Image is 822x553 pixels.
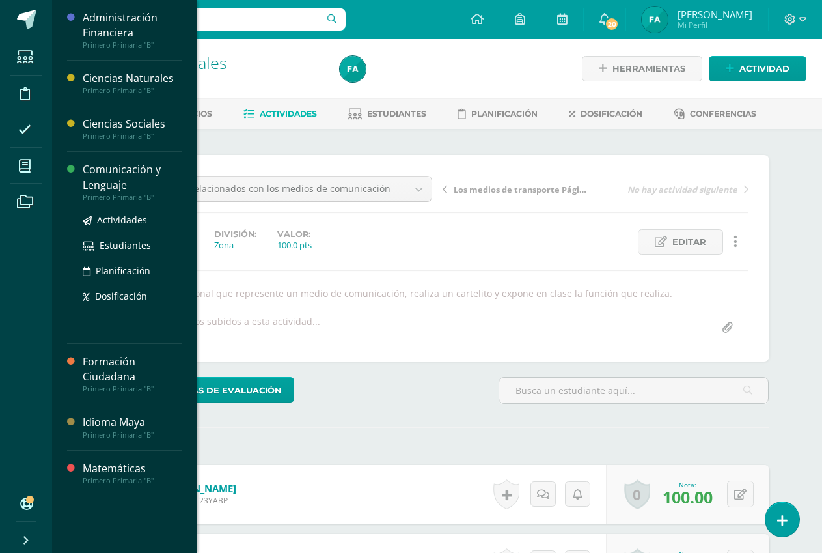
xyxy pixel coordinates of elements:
span: Estudiante 23YABP [159,495,236,506]
a: Actividades [83,212,182,227]
a: Administración FinancieraPrimero Primaria "B" [83,10,182,50]
div: Ciencias Naturales [83,71,182,86]
a: Formación CiudadanaPrimero Primaria "B" [83,354,182,393]
a: Idioma MayaPrimero Primaria "B" [83,415,182,439]
span: Estudiantes [100,239,151,251]
img: e1f9fcb86e501a77084eaf764c4d03b8.png [642,7,668,33]
div: Primero Primaria "B" [83,476,182,485]
span: Editar [672,230,706,254]
h1: Ciencias Sociales [102,53,324,72]
a: 0 [624,479,650,509]
a: Planificación [458,104,538,124]
a: Herramientas de evaluación [105,377,294,403]
a: Dosificación [83,289,182,304]
div: Idioma Maya [83,415,182,430]
a: Ciencias SocialesPrimero Primaria "B" [83,117,182,141]
span: Actividades [97,214,147,226]
div: Formación Ciudadana [83,354,182,384]
label: Valor: [277,229,312,239]
a: Dosificación [569,104,642,124]
span: [PERSON_NAME] [678,8,752,21]
a: Actividades [243,104,317,124]
div: Elige un profesional que represente un medio de comunicación, realiza un cartelito y expone en cl... [121,287,754,300]
div: Primero Primaria 'B' [102,72,324,84]
div: Primero Primaria "B" [83,384,182,393]
input: Busca un usuario... [61,8,346,31]
div: Comunicación y Lenguaje [83,162,182,192]
span: Dosificación [95,290,147,302]
span: Conferencias [690,109,756,119]
div: Primero Primaria "B" [83,40,182,50]
div: Matemáticas [83,461,182,476]
span: Herramientas [612,57,685,81]
span: Dosificación [581,109,642,119]
div: Ciencias Sociales [83,117,182,132]
a: [PERSON_NAME] [159,482,236,495]
span: Actividad [739,57,789,81]
span: Planificación [471,109,538,119]
div: Primero Primaria "B" [83,132,182,141]
a: Estudiantes [348,104,426,124]
span: No hay actividad siguiente [627,184,737,195]
div: Primero Primaria "B" [83,86,182,95]
a: MatemáticasPrimero Primaria "B" [83,461,182,485]
div: No hay archivos subidos a esta actividad... [135,315,320,341]
a: Conferencias [674,104,756,124]
a: Ciencias NaturalesPrimero Primaria "B" [83,71,182,95]
span: Herramientas de evaluación [131,378,282,403]
span: 20 [605,17,619,31]
img: e1f9fcb86e501a77084eaf764c4d03b8.png [340,56,366,82]
input: Busca un estudiante aquí... [499,378,769,403]
a: Profesiones relacionados con los medios de comunicación [127,177,432,201]
a: Herramientas [582,56,702,81]
div: Administración Financiera [83,10,182,40]
span: Profesiones relacionados con los medios de comunicación [137,177,397,201]
a: Comunicación y LenguajePrimero Primaria "B" [83,162,182,201]
span: Estudiantes [367,109,426,119]
a: Actividad [709,56,806,81]
span: Los medios de transporte Página 142 [454,184,592,195]
span: Mi Perfil [678,20,752,31]
div: 100.0 pts [277,239,312,251]
span: Actividades [260,109,317,119]
span: 100.00 [663,486,713,508]
div: Nota: [663,480,713,489]
a: Los medios de transporte Página 142 [443,182,596,195]
div: Primero Primaria "B" [83,431,182,440]
a: Estudiantes [83,238,182,253]
label: División: [214,229,256,239]
span: Planificación [96,264,150,277]
div: Zona [214,239,256,251]
a: Planificación [83,263,182,278]
div: Primero Primaria "B" [83,193,182,202]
